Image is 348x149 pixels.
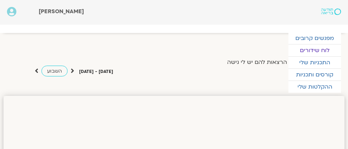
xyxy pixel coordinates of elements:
[41,66,68,76] a: השבוע
[288,44,341,56] a: לוח שידורים
[227,59,307,65] label: הצג רק הרצאות להם יש לי גישה
[288,32,341,44] a: מפגשים קרובים
[288,57,341,68] a: התכניות שלי
[47,68,62,74] span: השבוע
[288,69,341,81] a: קורסים ותכניות
[39,8,84,15] span: [PERSON_NAME]
[288,81,341,93] a: ההקלטות שלי
[79,68,113,75] p: [DATE] - [DATE]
